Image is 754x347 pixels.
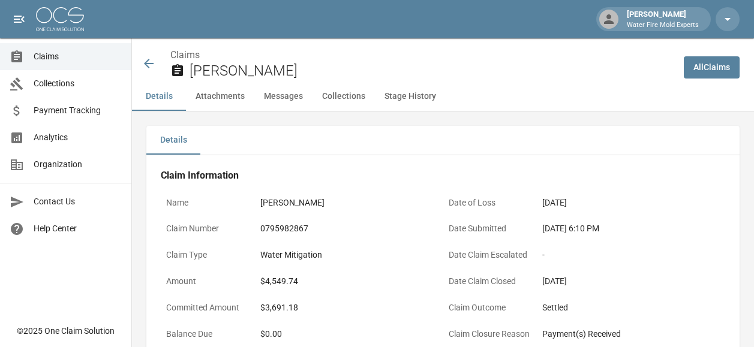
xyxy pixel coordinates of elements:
div: anchor tabs [132,82,754,111]
p: Committed Amount [161,296,255,319]
p: Date of Loss [443,191,537,215]
button: Details [132,82,186,111]
div: $4,549.74 [260,275,438,288]
p: Water Fire Mold Experts [627,20,699,31]
a: Claims [170,49,200,61]
div: [DATE] [542,275,720,288]
div: [DATE] [542,197,720,209]
div: Water Mitigation [260,249,438,261]
div: $0.00 [260,328,438,340]
p: Claim Number [161,217,255,240]
button: Details [146,126,200,155]
span: Collections [34,77,122,90]
div: Payment(s) Received [542,328,720,340]
div: 0795982867 [260,222,438,235]
button: Collections [313,82,375,111]
img: ocs-logo-white-transparent.png [36,7,84,31]
nav: breadcrumb [170,48,674,62]
button: Stage History [375,82,446,111]
p: Name [161,191,255,215]
span: Organization [34,158,122,171]
h4: Claim Information [161,170,725,182]
h2: [PERSON_NAME] [190,62,674,80]
div: details tabs [146,126,740,155]
p: Date Claim Closed [443,270,537,293]
button: Attachments [186,82,254,111]
div: [PERSON_NAME] [260,197,438,209]
span: Help Center [34,222,122,235]
p: Claim Closure Reason [443,322,537,346]
p: Amount [161,270,255,293]
div: [DATE] 6:10 PM [542,222,720,235]
span: Claims [34,50,122,63]
div: - [542,249,720,261]
p: Balance Due [161,322,255,346]
button: open drawer [7,7,31,31]
div: [PERSON_NAME] [622,8,704,30]
p: Date Submitted [443,217,537,240]
div: Settled [542,301,720,314]
span: Analytics [34,131,122,144]
p: Claim Outcome [443,296,537,319]
span: Payment Tracking [34,104,122,117]
div: $3,691.18 [260,301,438,314]
p: Claim Type [161,243,255,267]
div: © 2025 One Claim Solution [17,325,115,337]
a: AllClaims [684,56,740,79]
p: Date Claim Escalated [443,243,537,267]
button: Messages [254,82,313,111]
span: Contact Us [34,195,122,208]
